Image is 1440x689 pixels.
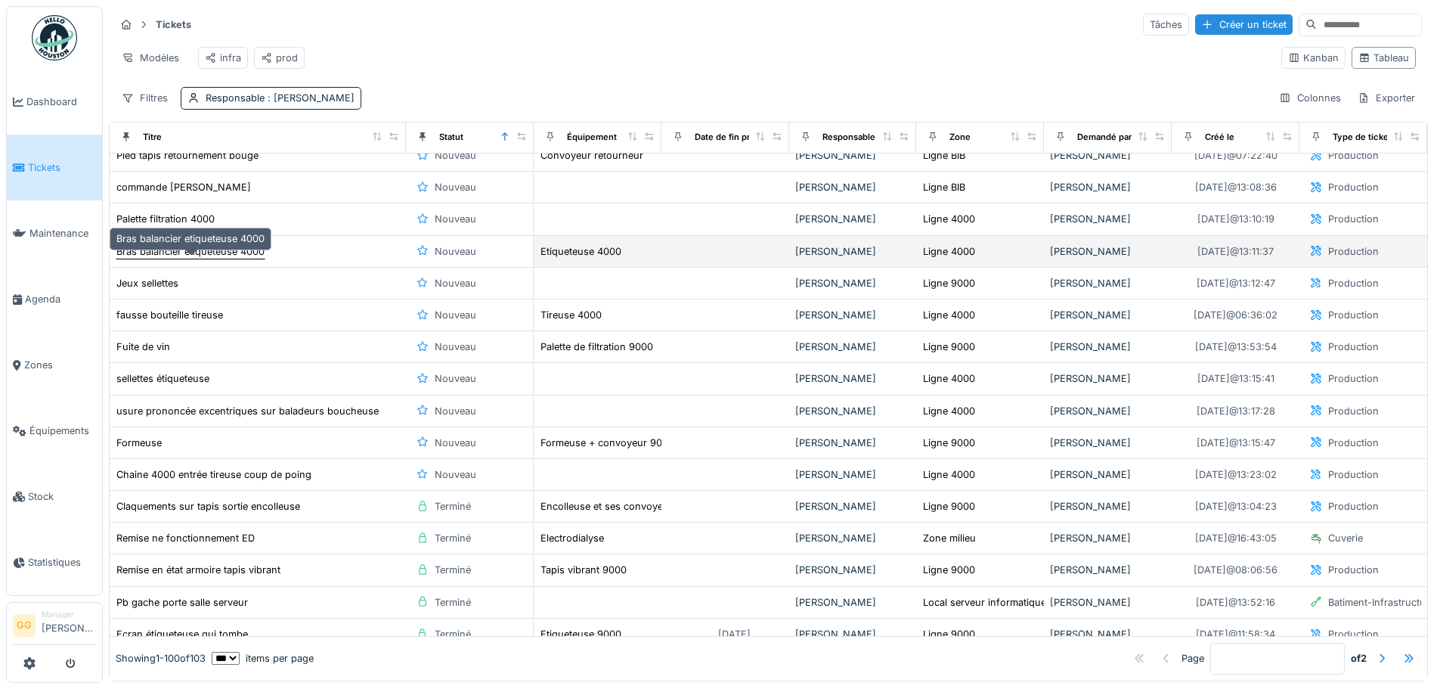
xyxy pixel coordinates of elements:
div: [PERSON_NAME] [795,340,911,354]
div: Terminé [435,499,471,514]
div: [PERSON_NAME] [795,436,911,450]
div: Formeuse [116,436,162,450]
div: Production [1328,627,1379,641]
div: Bras balancier etiqueteuse 4000 [116,244,265,259]
div: infra [205,51,241,65]
div: Remise en état armoire tapis vibrant [116,563,280,577]
div: Cuverie [1328,531,1363,545]
div: Production [1328,148,1379,163]
div: Bras balancier etiqueteuse 4000 [110,228,271,250]
div: Encolleuse et ses convoyeurs 9000 [540,499,705,514]
div: Production [1328,436,1379,450]
div: Kanban [1288,51,1339,65]
div: Ligne 9000 [923,340,975,354]
div: Jeux sellettes [116,276,178,290]
div: Production [1328,212,1379,226]
div: [DATE] @ 16:43:05 [1195,531,1277,545]
div: [DATE] @ 06:36:02 [1194,308,1277,322]
div: Production [1328,180,1379,194]
a: Dashboard [7,69,102,135]
div: [PERSON_NAME] [1050,371,1166,386]
div: [PERSON_NAME] [795,531,911,545]
div: Production [1328,244,1379,259]
div: Nouveau [435,180,476,194]
div: Ligne 4000 [923,308,975,322]
div: Ligne BIB [923,148,965,163]
div: Colonnes [1272,87,1348,109]
a: Équipements [7,398,102,464]
div: Ligne 9000 [923,627,975,641]
div: Ligne 9000 [923,276,975,290]
div: [DATE] @ 08:06:56 [1194,563,1277,577]
div: [DATE] @ 13:15:41 [1197,371,1274,386]
div: Electrodialyse [540,531,604,545]
div: Chaine 4000 entrée tireuse coup de poing [116,467,311,482]
div: [PERSON_NAME] [1050,340,1166,354]
div: Page [1181,651,1204,666]
div: [DATE] @ 11:58:34 [1196,627,1275,641]
a: Zones [7,332,102,398]
div: [PERSON_NAME] [1050,499,1166,514]
div: [PERSON_NAME] [795,563,911,577]
div: Tireuse 4000 [540,308,602,322]
strong: of 2 [1351,651,1367,666]
div: Filtres [115,87,175,109]
div: Etiqueteuse 9000 [540,627,621,641]
div: Nouveau [435,467,476,482]
div: Ecran étiqueteuse qui tombe [116,627,248,641]
div: [PERSON_NAME] [1050,308,1166,322]
div: [DATE] @ 13:52:16 [1196,595,1275,610]
div: Terminé [435,595,471,610]
div: Showing 1 - 100 of 103 [116,651,206,666]
div: Manager [42,609,96,620]
div: Terminé [435,531,471,545]
div: [DATE] @ 13:15:47 [1197,436,1275,450]
div: items per page [212,651,314,666]
span: Zones [24,358,96,372]
div: Demandé par [1077,131,1132,144]
div: Production [1328,371,1379,386]
div: Ligne 9000 [923,499,975,514]
div: Nouveau [435,148,476,163]
div: Nouveau [435,404,476,418]
div: Ligne 4000 [923,212,975,226]
div: [PERSON_NAME] [795,404,911,418]
div: Ligne 4000 [923,467,975,482]
span: : [PERSON_NAME] [265,92,355,104]
div: [PERSON_NAME] [795,244,911,259]
div: [DATE] @ 13:10:19 [1197,212,1274,226]
a: GG Manager[PERSON_NAME] [13,609,96,645]
div: Production [1328,467,1379,482]
div: Nouveau [435,308,476,322]
div: Pb gache porte salle serveur [116,595,248,610]
div: Ligne BIB [923,180,965,194]
strong: Tickets [150,17,197,32]
div: Tapis vibrant 9000 [540,563,627,577]
div: Nouveau [435,371,476,386]
div: [DATE] @ 13:53:54 [1195,340,1277,354]
div: fausse bouteille tireuse [116,308,223,322]
div: Production [1328,499,1379,514]
div: [PERSON_NAME] [1050,148,1166,163]
div: [PERSON_NAME] [795,212,911,226]
div: Nouveau [435,436,476,450]
div: Ligne 4000 [923,371,975,386]
span: Statistiques [28,555,96,570]
div: [DATE] [718,627,751,641]
div: Ligne 9000 [923,563,975,577]
div: Terminé [435,627,471,641]
div: Ligne 4000 [923,244,975,259]
div: Zone [949,131,971,144]
div: [PERSON_NAME] [1050,531,1166,545]
div: [DATE] @ 13:12:47 [1197,276,1275,290]
div: [PERSON_NAME] [795,595,911,610]
div: [DATE] @ 13:23:02 [1195,467,1277,482]
div: Fuite de vin [116,340,170,354]
span: Tickets [28,160,96,175]
div: Batiment-Infrastructure [1328,595,1435,610]
div: Modèles [115,47,186,69]
div: Titre [143,131,162,144]
div: [PERSON_NAME] [1050,180,1166,194]
div: Ligne 4000 [923,404,975,418]
div: Production [1328,340,1379,354]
